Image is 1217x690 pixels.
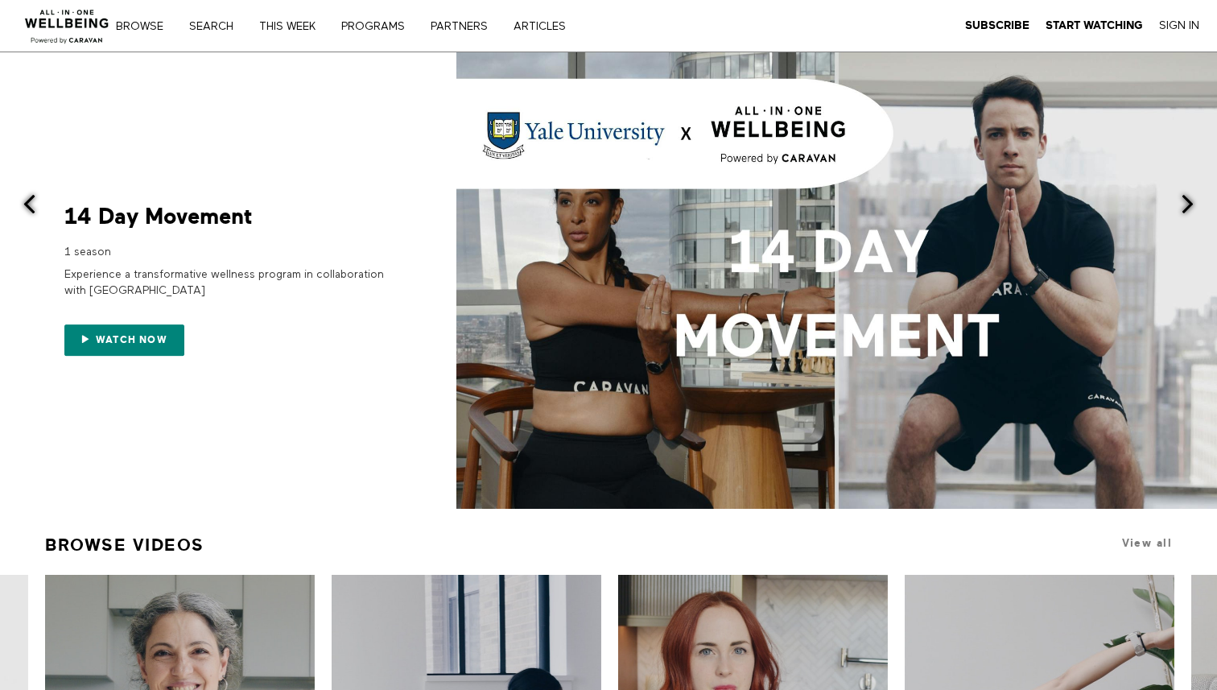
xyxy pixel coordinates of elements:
[1159,19,1199,33] a: Sign In
[336,21,422,32] a: PROGRAMS
[1122,537,1172,549] a: View all
[508,21,583,32] a: ARTICLES
[110,21,180,32] a: Browse
[965,19,1029,33] a: Subscribe
[184,21,250,32] a: Search
[1046,19,1143,33] a: Start Watching
[45,528,204,562] a: Browse Videos
[254,21,332,32] a: THIS WEEK
[425,21,505,32] a: PARTNERS
[965,19,1029,31] strong: Subscribe
[1046,19,1143,31] strong: Start Watching
[127,18,599,34] nav: Primary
